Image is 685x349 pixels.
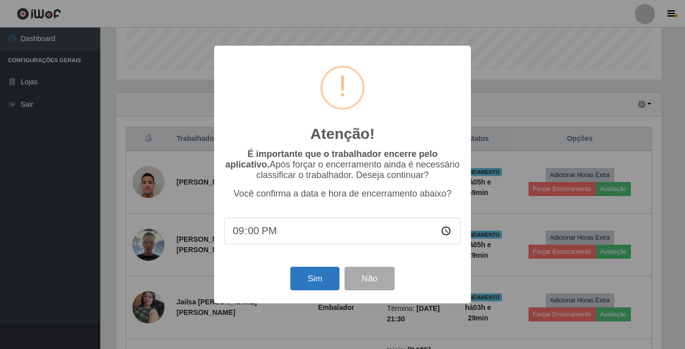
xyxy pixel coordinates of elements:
p: Você confirma a data e hora de encerramento abaixo? [224,189,461,199]
h2: Atenção! [310,125,375,143]
button: Sim [290,267,339,290]
p: Após forçar o encerramento ainda é necessário classificar o trabalhador. Deseja continuar? [224,149,461,181]
b: É importante que o trabalhador encerre pelo aplicativo. [225,149,437,169]
button: Não [345,267,394,290]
